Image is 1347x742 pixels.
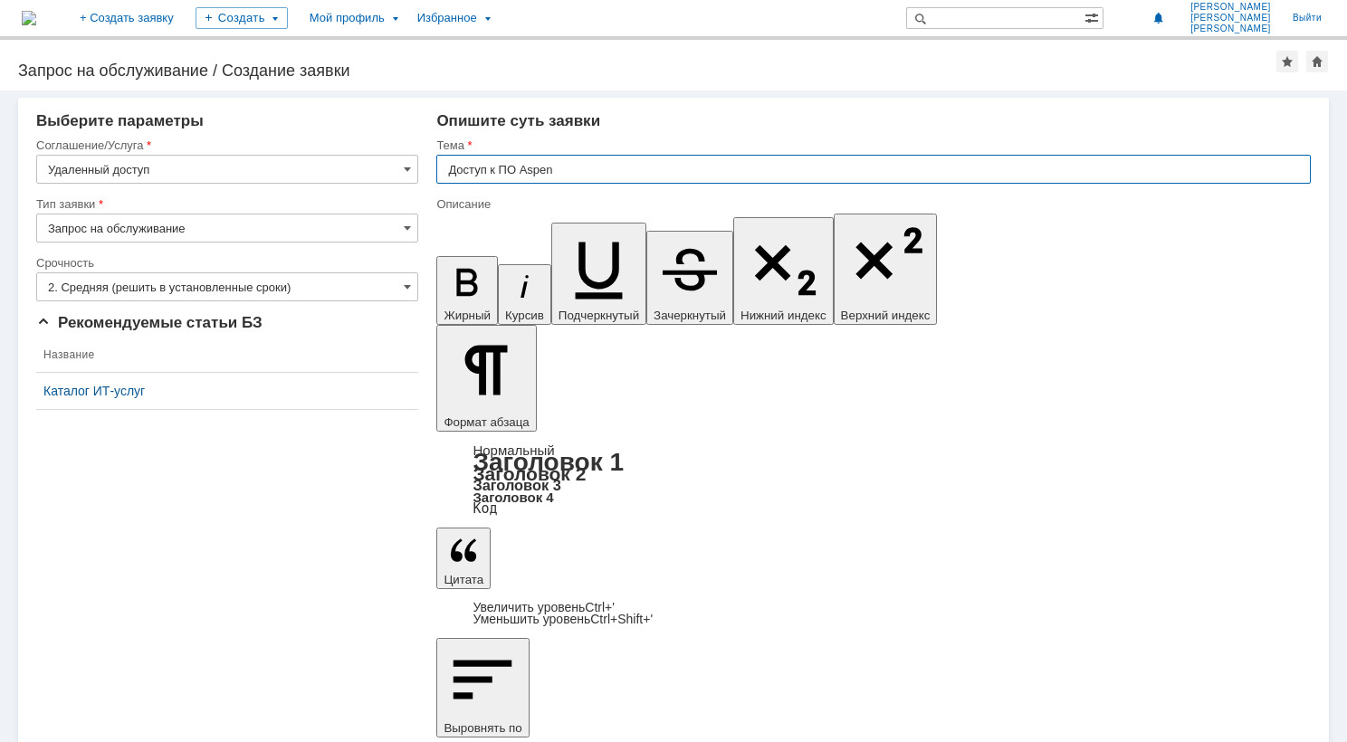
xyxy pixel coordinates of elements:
span: Ctrl+Shift+' [590,612,653,626]
span: [PERSON_NAME] [1190,2,1271,13]
button: Выровнять по [436,638,529,737]
th: Название [36,338,418,373]
span: Расширенный поиск [1084,8,1103,25]
button: Цитата [436,528,491,589]
img: logo [22,11,36,25]
a: Заголовок 2 [473,463,586,484]
a: Нормальный [473,442,554,458]
div: Тип заявки [36,198,415,210]
button: Нижний индекс [733,217,834,325]
button: Жирный [436,256,498,325]
button: Курсив [498,264,551,325]
div: Запрос на обслуживание / Создание заявки [18,62,1276,80]
span: Жирный [444,309,491,322]
a: Заголовок 3 [473,477,560,493]
span: Верхний индекс [841,309,931,322]
div: Срочность [36,257,415,269]
button: Формат абзаца [436,325,536,432]
div: Соглашение/Услуга [36,139,415,151]
div: Описание [436,198,1307,210]
span: Подчеркнутый [559,309,639,322]
span: [PERSON_NAME] [1190,24,1271,34]
a: Increase [473,600,615,614]
a: Каталог ИТ-услуг [43,384,411,398]
div: Цитата [436,602,1311,625]
span: Зачеркнутый [654,309,726,322]
span: Нижний индекс [740,309,826,322]
span: Формат абзаца [444,415,529,429]
div: Тема [436,139,1307,151]
span: Курсив [505,309,544,322]
a: Decrease [473,612,653,626]
button: Зачеркнутый [646,231,733,325]
span: Цитата [444,573,483,586]
div: Формат абзаца [436,444,1311,515]
span: Ctrl+' [585,600,615,614]
a: Код [473,500,497,517]
a: Заголовок 4 [473,490,553,505]
span: Рекомендуемые статьи БЗ [36,314,263,331]
button: Верхний индекс [834,214,938,325]
span: Выберите параметры [36,112,204,129]
div: Сделать домашней страницей [1306,51,1328,72]
div: Создать [196,7,288,29]
span: Опишите суть заявки [436,112,600,129]
a: Перейти на домашнюю страницу [22,11,36,25]
button: Подчеркнутый [551,223,646,325]
span: [PERSON_NAME] [1190,13,1271,24]
a: Заголовок 1 [473,448,624,476]
span: Выровнять по [444,721,521,735]
div: Добавить в избранное [1276,51,1298,72]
